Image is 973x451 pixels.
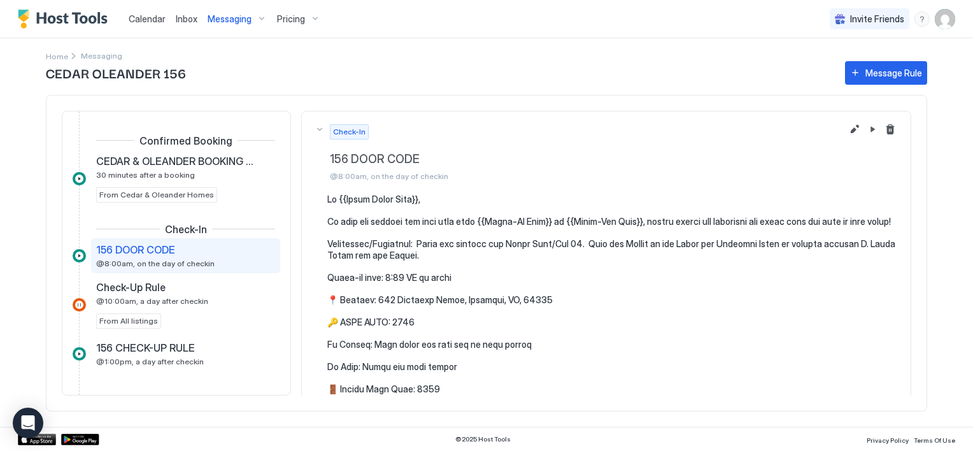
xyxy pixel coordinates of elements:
span: @10:00am, a day after checkin [96,296,208,306]
span: @1:00pm, a day after checkin [96,357,204,366]
div: Breadcrumb [46,49,68,62]
span: From Cedar & Oleander Homes [99,189,214,201]
span: From All listings [99,315,158,327]
div: Open Intercom Messenger [13,408,43,438]
span: 156 CHECK-UP RULE [96,341,195,354]
a: Host Tools Logo [18,10,113,29]
span: Calendar [129,13,166,24]
span: Check-Up Rule [96,281,166,294]
span: @8:00am, on the day of checkin [330,171,898,181]
span: Breadcrumb [81,51,122,61]
span: CEDAR OLEANDER 156 [46,63,832,82]
span: © 2025 Host Tools [455,435,511,443]
a: Google Play Store [61,434,99,445]
span: Confirmed Booking [139,134,232,147]
a: Privacy Policy [867,433,909,446]
span: 156 DOOR CODE [330,152,898,167]
span: Home [46,52,68,61]
span: Check-In [165,223,207,236]
span: 156 DOOR CODE [96,243,175,256]
span: Invite Friends [850,13,904,25]
div: User profile [935,9,955,29]
button: Edit message rule [847,122,862,137]
button: Message Rule [845,61,927,85]
span: Privacy Policy [867,436,909,444]
span: Inbox [176,13,197,24]
span: Check-In [333,126,366,138]
a: Inbox [176,12,197,25]
span: CEDAR & OLEANDER BOOKING CONFIRMED [96,155,255,168]
span: 30 minutes after a booking [96,170,195,180]
button: Delete message rule [883,122,898,137]
button: Check-In156 DOOR CODE@8:00am, on the day of checkin [302,111,911,194]
div: menu [914,11,930,27]
button: Pause Message Rule [865,122,880,137]
span: Terms Of Use [914,436,955,444]
a: Calendar [129,12,166,25]
span: Pricing [277,13,305,25]
div: Message Rule [865,66,922,80]
span: @8:00am, on the day of checkin [96,259,215,268]
a: Terms Of Use [914,433,955,446]
a: App Store [18,434,56,445]
a: Home [46,49,68,62]
span: Messaging [208,13,252,25]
